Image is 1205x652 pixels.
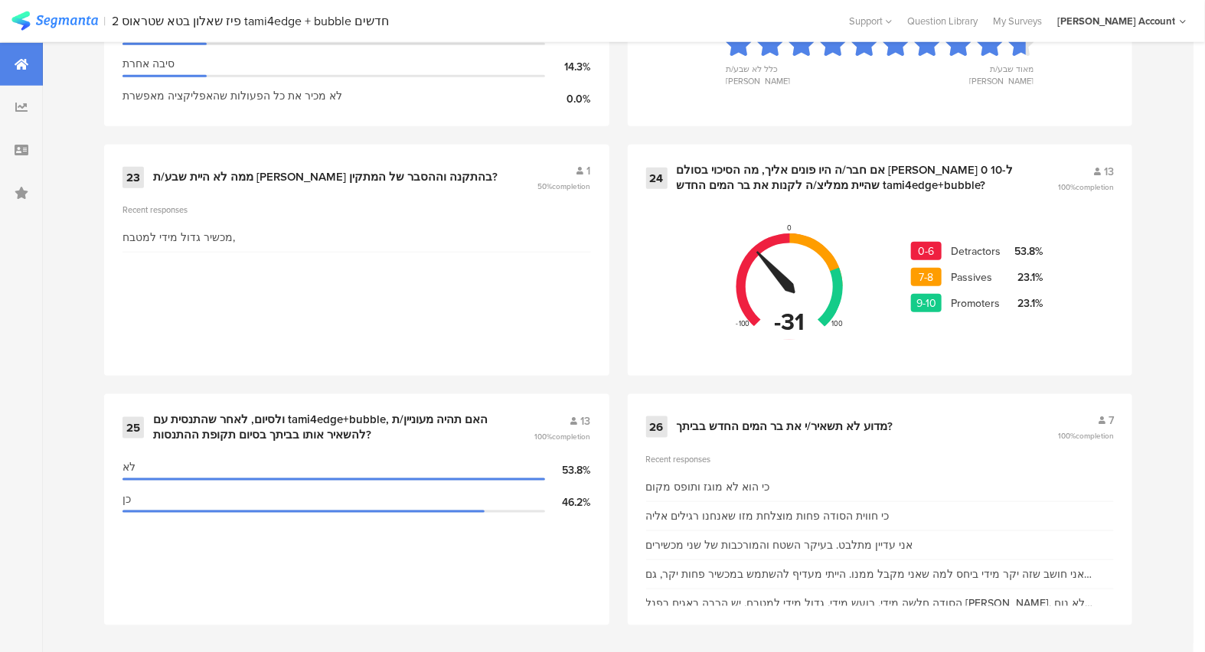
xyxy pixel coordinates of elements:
[951,295,1012,311] div: Promoters
[153,412,498,442] div: ולסיום, לאחר שהתנסית עם tami4edge+bubble, האם תהיה מעוניין/ת להשאיר אותו בביתך בסיום תקופת ההתנסות?
[113,14,390,28] div: 2 פיז שאלון בטא שטראוס tami4edge + bubble חדשים
[1076,430,1114,442] span: completion
[122,88,342,104] span: לא מכיר את כל הפעולות שהאפליקציה מאפשרת
[122,230,235,246] div: מכשיר גדול מידי למטבח,
[788,223,792,234] div: 0
[104,12,106,30] div: |
[1057,14,1175,28] div: [PERSON_NAME] Account
[587,163,591,179] span: 1
[122,204,591,216] div: Recent responses
[646,595,1115,611] div: הסודה חלשה מידי, רועש מידי, גדול מידי למטבח, יש הרבה באגים בפנל [PERSON_NAME]. לא נוח לתפעול שלא ...
[942,63,1034,84] div: מאוד שבע/ת [PERSON_NAME]
[1012,269,1043,285] div: 23.1%
[545,462,591,478] div: 53.8%
[900,14,985,28] a: Question Library
[646,508,890,524] div: כי חווית הסודה פחות מוצלחת מזו שאנחנו רגילים אליה
[545,91,591,107] div: 0.0%
[849,9,892,33] div: Support
[122,167,144,188] div: 23
[985,14,1050,28] a: My Surveys
[545,59,591,75] div: 14.3%
[11,11,98,31] img: segmanta logo
[538,181,591,192] span: 50%
[581,413,591,429] span: 13
[911,242,942,260] div: 0-6
[646,537,913,553] div: אני עדיין מתלבט. בעיקר השטח והמורכבות של שני מכשירים
[911,268,942,286] div: 7-8
[726,63,818,84] div: כלל לא שבע/ת [PERSON_NAME]
[646,479,770,495] div: כי הוא לא מוגז ותופס מקום
[951,243,1012,259] div: Detractors
[1058,181,1114,193] span: 100%
[553,431,591,442] span: completion
[153,170,498,185] div: ממה לא היית שבע/ת [PERSON_NAME] בהתקנה וההסבר של המתקין?
[646,168,668,189] div: 24
[1076,181,1114,193] span: completion
[1058,430,1114,442] span: 100%
[1012,295,1043,311] div: 23.1%
[646,566,1115,582] div: אני חושב שזה יקר מידי ביחס למה שאני מקבל ממנו. הייתי מעדיף להשתמש במכשיר פחות יקר, גם במחיר של וו...
[122,459,136,475] span: לא
[736,318,749,329] div: -100
[677,163,1021,193] div: אם חבר/ה היו פונים אליך, מה הסיכוי בסולם [PERSON_NAME] 0 ל-10 שהיית ממליצ/ה לקנות את בר המים החדש...
[951,269,1012,285] div: Passives
[545,494,591,510] div: 46.2%
[1012,243,1043,259] div: 53.8%
[1109,412,1114,429] span: 7
[775,305,805,340] div: -31
[122,56,175,72] span: סיבה אחרת
[1104,164,1114,180] span: 13
[122,491,131,507] span: כן
[646,453,1115,465] div: Recent responses
[122,417,144,438] div: 25
[832,318,843,329] div: 100
[646,416,668,438] div: 26
[911,294,942,312] div: 9-10
[553,181,591,192] span: completion
[677,419,893,435] div: מדוע לא תשאיר/י את בר המים החדש בביתך?
[535,431,591,442] span: 100%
